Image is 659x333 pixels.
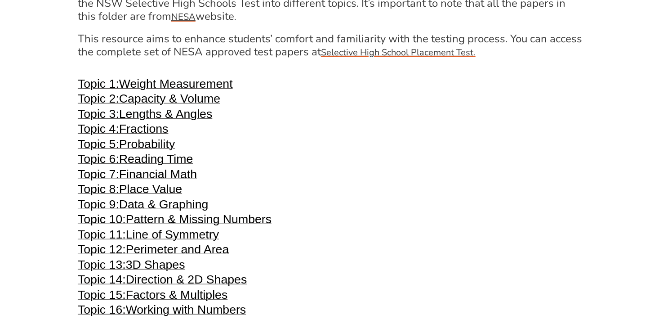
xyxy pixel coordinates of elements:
span: Direction & 2D Shapes [126,273,247,286]
iframe: Chat Widget [509,232,659,333]
span: Lengths & Angles [119,107,212,121]
span: . [234,11,236,23]
span: Topic 13: [78,258,126,271]
a: NESA [171,9,196,23]
span: Topic 8: [78,182,119,196]
span: Perimeter and Area [126,243,229,256]
a: Topic 15:Factors & Multiples [78,292,227,301]
span: Topic 14: [78,273,126,286]
a: Topic 4:Fractions [78,126,169,135]
a: Topic 2:Capacity & Volume [78,96,220,105]
a: Selective High School Placement Test. [321,45,476,59]
a: Topic 8:Place Value [78,186,182,195]
span: Topic 11: [78,228,126,241]
span: Topic 9: [78,198,119,211]
h4: This resource aims to enhance students’ comfort and familiarity with the testing process. You can... [78,32,582,59]
span: . [473,46,476,58]
a: Topic 1:Weight Measurement [78,81,233,90]
span: Topic 15: [78,288,126,301]
span: Reading Time [119,152,193,166]
a: Topic 5:Probability [78,141,175,150]
u: Selective High School Placement Test [321,46,473,58]
a: Topic 13:3D Shapes [78,262,185,271]
span: Topic 2: [78,92,119,105]
span: Line of Symmetry [126,228,219,241]
span: Data & Graphing [119,198,209,211]
span: Topic 1: [78,77,119,90]
a: Topic 12:Perimeter and Area [78,247,229,256]
span: Topic 10: [78,212,126,226]
a: Topic 11:Line of Symmetry [78,232,219,241]
span: Topic 3: [78,107,119,121]
span: Working with Numbers [126,303,246,316]
span: NESA [171,11,196,23]
span: Topic 5: [78,137,119,151]
span: Topic 7: [78,167,119,181]
span: Probability [119,137,175,151]
span: 3D Shapes [126,258,185,271]
span: Financial Math [119,167,197,181]
a: Topic 6:Reading Time [78,156,193,165]
a: Topic 10:Pattern & Missing Numbers [78,216,272,225]
span: Capacity & Volume [119,92,220,105]
span: Topic 12: [78,243,126,256]
a: Topic 7:Financial Math [78,171,197,180]
span: Place Value [119,182,182,196]
span: Topic 4: [78,122,119,135]
span: Weight Measurement [119,77,233,90]
a: Topic 14:Direction & 2D Shapes [78,277,247,286]
a: Topic 3:Lengths & Angles [78,111,212,120]
span: Fractions [119,122,169,135]
a: Topic 9:Data & Graphing [78,202,208,211]
span: Topic 6: [78,152,119,166]
a: Topic 16:Working with Numbers [78,307,246,316]
span: Factors & Multiples [126,288,228,301]
span: Pattern & Missing Numbers [126,212,272,226]
span: Topic 16: [78,303,126,316]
